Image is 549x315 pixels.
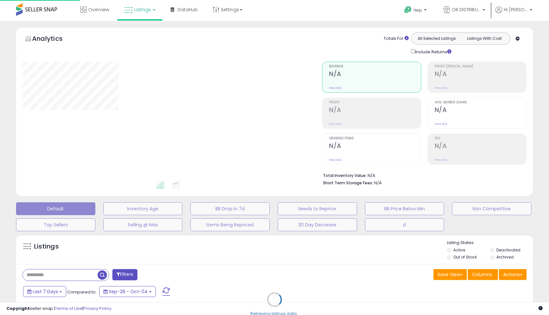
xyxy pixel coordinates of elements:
[435,158,447,162] small: Prev: N/A
[365,218,444,231] button: d
[16,202,95,215] button: Default
[435,65,526,68] span: Profit [PERSON_NAME]
[435,122,447,126] small: Prev: N/A
[278,218,357,231] button: 30 Day Decrease
[278,202,357,215] button: Needs to Reprice
[329,65,421,68] span: Revenue
[329,137,421,140] span: Ordered Items
[329,86,342,90] small: Prev: N/A
[435,106,526,115] h2: N/A
[435,70,526,79] h2: N/A
[190,202,270,215] button: BB Drop in 7d
[32,34,75,45] h5: Analytics
[399,1,433,21] a: Help
[384,36,409,42] div: Totals For
[103,202,183,215] button: Inventory Age
[329,122,342,126] small: Prev: N/A
[88,6,109,13] span: Overview
[329,101,421,104] span: Profit
[452,202,531,215] button: Non Competitive
[413,34,461,43] button: All Selected Listings
[495,6,532,21] a: Hi [PERSON_NAME]
[435,101,526,104] span: Avg. Buybox Share
[329,106,421,115] h2: N/A
[504,6,528,13] span: Hi [PERSON_NAME]
[323,171,522,179] li: N/A
[435,86,447,90] small: Prev: N/A
[103,218,183,231] button: Selling @ Max
[329,142,421,151] h2: N/A
[178,6,198,13] span: DataHub
[6,306,111,312] div: seller snap | |
[435,137,526,140] span: ROI
[406,48,459,55] div: Include Returns
[365,202,444,215] button: BB Price Below Min
[374,180,382,186] span: N/A
[404,6,412,14] i: Get Help
[134,6,151,13] span: Listings
[460,34,508,43] button: Listings With Cost
[323,180,373,186] b: Short Term Storage Fees:
[323,173,367,178] b: Total Inventory Value:
[452,6,481,13] span: OR DISTRIBUTION
[435,142,526,151] h2: N/A
[6,305,30,311] strong: Copyright
[329,70,421,79] h2: N/A
[190,218,270,231] button: Items Being Repriced
[329,158,342,162] small: Prev: N/A
[16,218,95,231] button: Top Sellers
[414,7,422,13] span: Help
